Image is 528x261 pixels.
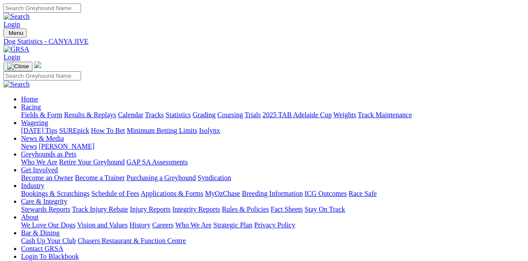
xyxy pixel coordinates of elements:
a: Track Maintenance [358,111,412,118]
a: Breeding Information [242,190,303,197]
a: SUREpick [59,127,89,134]
a: News & Media [21,135,64,142]
button: Toggle navigation [4,62,32,71]
img: Search [4,80,30,88]
a: Chasers Restaurant & Function Centre [78,237,186,244]
div: Care & Integrity [21,205,524,213]
div: About [21,221,524,229]
a: Login To Blackbook [21,253,79,260]
a: Who We Are [21,158,57,166]
a: Tracks [145,111,164,118]
a: Login [4,53,20,61]
a: Injury Reports [130,205,170,213]
a: Strategic Plan [213,221,252,229]
a: Results & Replays [64,111,116,118]
a: Track Injury Rebate [72,205,128,213]
a: Cash Up Your Club [21,237,76,244]
a: Get Involved [21,166,58,174]
a: We Love Our Dogs [21,221,75,229]
a: Vision and Values [77,221,128,229]
a: Dog Statistics - CANYA JIVE [4,38,524,45]
a: Fields & Form [21,111,62,118]
a: Minimum Betting Limits [127,127,197,134]
a: News [21,143,37,150]
input: Search [4,71,81,80]
a: Stewards Reports [21,205,70,213]
a: About [21,213,39,221]
a: Weights [333,111,356,118]
img: logo-grsa-white.png [34,61,41,68]
a: [PERSON_NAME] [39,143,94,150]
a: Integrity Reports [172,205,220,213]
a: GAP SA Assessments [127,158,188,166]
a: Become a Trainer [75,174,125,181]
a: Calendar [118,111,143,118]
a: History [129,221,150,229]
a: Grading [193,111,216,118]
div: Bar & Dining [21,237,524,245]
a: Race Safe [348,190,376,197]
input: Search [4,3,81,13]
a: Become an Owner [21,174,73,181]
img: Search [4,13,30,21]
a: Bar & Dining [21,229,60,237]
div: News & Media [21,143,524,150]
div: Greyhounds as Pets [21,158,524,166]
a: Greyhounds as Pets [21,150,76,158]
a: 2025 TAB Adelaide Cup [262,111,332,118]
a: Retire Your Greyhound [59,158,125,166]
a: Bookings & Scratchings [21,190,89,197]
a: Statistics [166,111,191,118]
a: Rules & Policies [222,205,269,213]
span: Menu [9,30,23,36]
img: Close [7,63,29,70]
div: Industry [21,190,524,198]
a: Who We Are [175,221,212,229]
a: Care & Integrity [21,198,67,205]
a: ICG Outcomes [305,190,347,197]
a: Applications & Forms [141,190,203,197]
a: Purchasing a Greyhound [127,174,196,181]
img: GRSA [4,45,29,53]
a: Fact Sheets [271,205,303,213]
a: Industry [21,182,44,189]
a: How To Bet [91,127,125,134]
a: Careers [152,221,174,229]
a: Privacy Policy [254,221,295,229]
a: Isolynx [199,127,220,134]
a: Racing [21,103,41,111]
a: Wagering [21,119,48,126]
div: Wagering [21,127,524,135]
a: Contact GRSA [21,245,63,252]
button: Toggle navigation [4,28,27,38]
a: Coursing [217,111,243,118]
a: Stay On Track [305,205,345,213]
a: Home [21,95,38,103]
a: Login [4,21,20,28]
a: MyOzChase [205,190,240,197]
a: Schedule of Fees [91,190,139,197]
a: Syndication [198,174,231,181]
a: Trials [245,111,261,118]
div: Racing [21,111,524,119]
div: Get Involved [21,174,524,182]
a: [DATE] Tips [21,127,57,134]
